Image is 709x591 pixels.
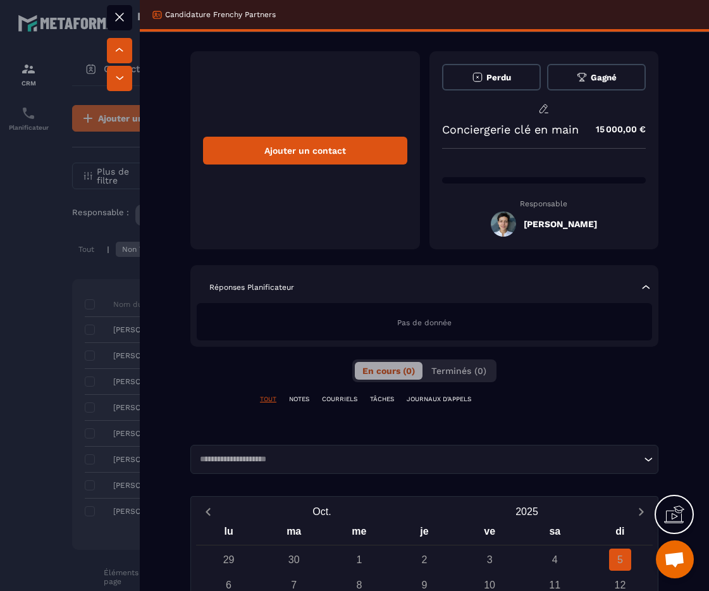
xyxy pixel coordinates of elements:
[219,501,424,523] button: Open months overlay
[289,395,309,404] p: NOTES
[591,73,617,82] span: Gagné
[479,549,501,571] div: 3
[547,64,646,90] button: Gagné
[260,395,276,404] p: TOUT
[442,64,541,90] button: Perdu
[209,282,294,292] p: Réponses Planificateur
[544,549,566,571] div: 4
[196,503,219,520] button: Previous month
[583,117,646,142] p: 15 000,00 €
[190,445,658,474] div: Search for option
[431,366,486,376] span: Terminés (0)
[424,501,629,523] button: Open years overlay
[442,199,646,208] p: Responsable
[457,523,522,545] div: ve
[370,395,394,404] p: TÂCHES
[486,73,511,82] span: Perdu
[165,9,276,20] p: Candidature Frenchy Partners
[391,523,457,545] div: je
[629,503,653,520] button: Next month
[609,549,631,571] div: 5
[322,395,357,404] p: COURRIELS
[326,523,391,545] div: me
[588,523,653,545] div: di
[348,549,370,571] div: 1
[397,318,452,327] span: Pas de donnée
[656,540,694,578] div: Ouvrir le chat
[407,395,471,404] p: JOURNAUX D'APPELS
[424,362,494,380] button: Terminés (0)
[413,549,435,571] div: 2
[203,137,407,165] div: Ajouter un contact
[218,549,240,571] div: 29
[195,453,641,466] input: Search for option
[355,362,422,380] button: En cours (0)
[261,523,326,545] div: ma
[522,523,588,545] div: sa
[196,523,261,545] div: lu
[442,123,579,136] p: Conciergerie clé en main
[524,219,597,229] h5: [PERSON_NAME]
[283,549,305,571] div: 30
[362,366,415,376] span: En cours (0)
